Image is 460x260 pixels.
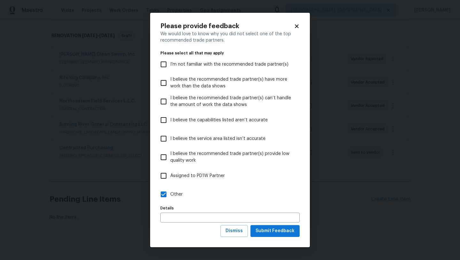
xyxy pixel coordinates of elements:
legend: Please select all that may apply [160,51,300,55]
span: Other [170,191,183,198]
span: Dismiss [226,227,243,235]
span: I believe the capabilities listed aren’t accurate [170,117,268,124]
span: I believe the recommended trade partner(s) can’t handle the amount of work the data shows [170,95,295,108]
span: Submit Feedback [256,227,295,235]
button: Dismiss [220,225,248,237]
span: I believe the service area listed isn’t accurate [170,135,265,142]
label: Details [160,206,300,210]
span: I believe the recommended trade partner(s) provide low quality work [170,150,295,164]
div: We would love to know why you did not select one of the top recommended trade partners. [160,31,300,44]
span: Assigned to PD1W Partner [170,173,225,179]
span: I’m not familiar with the recommended trade partner(s) [170,61,288,68]
button: Submit Feedback [250,225,300,237]
span: I believe the recommended trade partner(s) have more work than the data shows [170,76,295,90]
h2: Please provide feedback [160,23,294,29]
